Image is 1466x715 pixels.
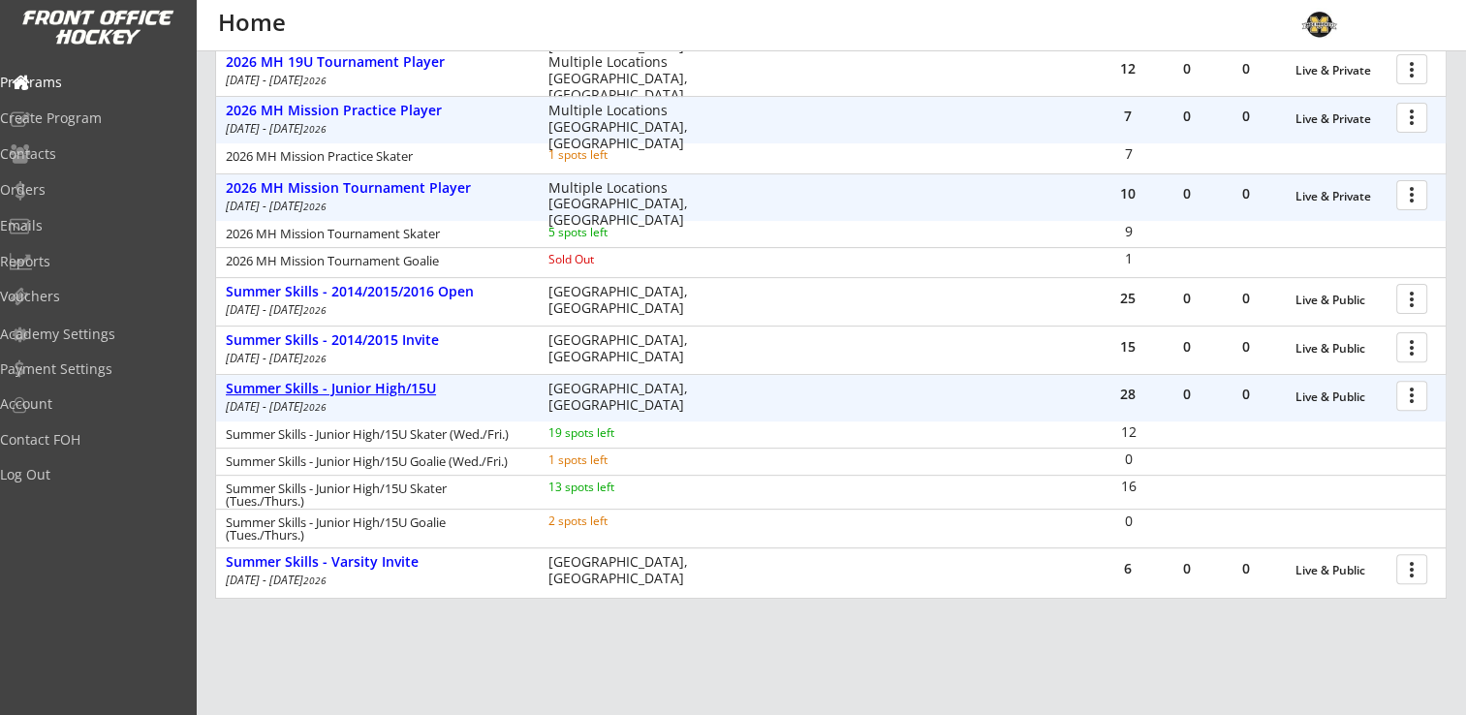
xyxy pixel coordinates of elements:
div: [DATE] - [DATE] [226,304,522,316]
div: 13 spots left [548,482,673,493]
button: more_vert [1396,381,1427,411]
div: Live & Private [1295,190,1387,203]
div: 16 [1100,480,1157,493]
div: 25 [1099,292,1157,305]
div: Summer Skills - Varsity Invite [226,554,528,571]
div: 10 [1099,187,1157,201]
div: [DATE] - [DATE] [226,123,522,135]
button: more_vert [1396,554,1427,584]
div: [DATE] - [DATE] [226,201,522,212]
div: Live & Public [1295,564,1387,577]
div: [DATE] - [DATE] [226,75,522,86]
div: 12 [1100,425,1157,439]
div: Summer Skills - 2014/2015/2016 Open [226,284,528,300]
div: 0 [1217,109,1275,123]
em: 2026 [303,122,327,136]
div: 0 [1158,109,1216,123]
div: 15 [1099,340,1157,354]
div: [DATE] - [DATE] [226,575,522,586]
div: 1 [1100,252,1157,265]
div: 2026 MH Mission Practice Skater [226,150,522,163]
div: [DATE] - [DATE] [226,353,522,364]
div: Summer Skills - Junior High/15U Skater (Wed./Fri.) [226,428,522,441]
div: [DATE] - [DATE] [226,401,522,413]
div: Summer Skills - Junior High/15U Skater (Tues./Thurs.) [226,482,522,508]
button: more_vert [1396,332,1427,362]
em: 2026 [303,303,327,317]
div: 0 [1158,340,1216,354]
div: 1 spots left [548,149,673,161]
div: 0 [1217,292,1275,305]
button: more_vert [1396,284,1427,314]
div: 7 [1100,147,1157,161]
div: 0 [1158,388,1216,401]
div: 1 spots left [548,454,673,466]
div: Summer Skills - Junior High/15U Goalie (Tues./Thurs.) [226,516,522,542]
div: [GEOGRAPHIC_DATA], [GEOGRAPHIC_DATA] [548,332,701,365]
div: 0 [1100,514,1157,528]
div: Live & Public [1295,390,1387,404]
div: 2026 MH 19U Tournament Player [226,54,528,71]
div: 12 [1099,62,1157,76]
div: 0 [1158,562,1216,575]
button: more_vert [1396,103,1427,133]
div: Summer Skills - 2014/2015 Invite [226,332,528,349]
div: 0 [1100,452,1157,466]
div: Live & Public [1295,342,1387,356]
div: Live & Private [1295,64,1387,78]
div: 0 [1217,62,1275,76]
div: 6 [1099,562,1157,575]
div: 0 [1217,388,1275,401]
div: 28 [1099,388,1157,401]
em: 2026 [303,400,327,414]
div: 2026 MH Mission Tournament Goalie [226,255,522,267]
em: 2026 [303,574,327,587]
div: Summer Skills - Junior High/15U Goalie (Wed./Fri.) [226,455,522,468]
div: [GEOGRAPHIC_DATA], [GEOGRAPHIC_DATA] [548,284,701,317]
div: Multiple Locations [GEOGRAPHIC_DATA], [GEOGRAPHIC_DATA] [548,180,701,229]
div: Live & Private [1295,112,1387,126]
div: 2026 MH Mission Practice Player [226,103,528,119]
div: 0 [1158,187,1216,201]
em: 2026 [303,200,327,213]
div: 2026 MH Mission Tournament Player [226,180,528,197]
div: 0 [1217,562,1275,575]
button: more_vert [1396,54,1427,84]
div: [GEOGRAPHIC_DATA], [GEOGRAPHIC_DATA] [548,554,701,587]
div: [GEOGRAPHIC_DATA], [GEOGRAPHIC_DATA] [548,381,701,414]
div: 19 spots left [548,427,673,439]
div: 9 [1100,225,1157,238]
div: 0 [1158,292,1216,305]
div: Live & Public [1295,294,1387,307]
div: Summer Skills - Junior High/15U [226,381,528,397]
div: Multiple Locations [GEOGRAPHIC_DATA], [GEOGRAPHIC_DATA] [548,54,701,103]
div: Sold Out [548,254,673,265]
button: more_vert [1396,180,1427,210]
div: 7 [1099,109,1157,123]
em: 2026 [303,352,327,365]
div: 2026 MH Mission Tournament Skater [226,228,522,240]
div: 0 [1158,62,1216,76]
div: Multiple Locations [GEOGRAPHIC_DATA], [GEOGRAPHIC_DATA] [548,103,701,151]
div: 2 spots left [548,515,673,527]
em: 2026 [303,74,327,87]
div: 0 [1217,340,1275,354]
div: 0 [1217,187,1275,201]
div: 5 spots left [548,227,673,238]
